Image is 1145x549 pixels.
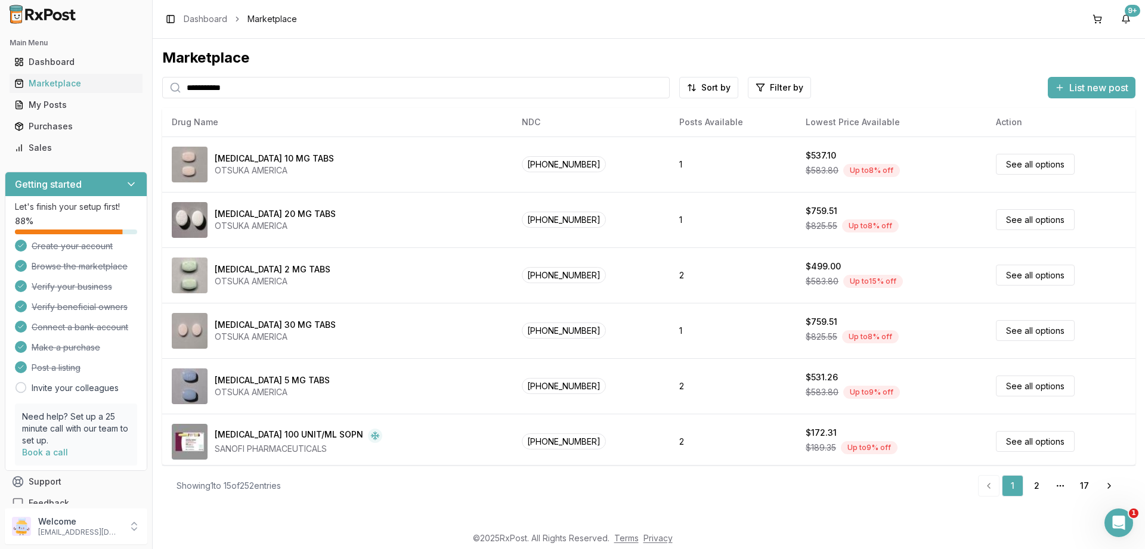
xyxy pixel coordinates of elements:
div: Up to 9 % off [841,441,898,454]
div: OTSUKA AMERICA [215,331,336,343]
div: OTSUKA AMERICA [215,386,330,398]
a: Book a call [22,447,68,457]
p: Need help? Set up a 25 minute call with our team to set up. [22,411,130,446]
span: $583.80 [806,386,838,398]
div: [MEDICAL_DATA] 100 UNIT/ML SOPN [215,429,363,443]
a: Purchases [10,116,143,137]
span: $583.80 [806,165,838,176]
span: Create your account [32,240,113,252]
span: $583.80 [806,275,838,287]
a: Privacy [643,533,673,543]
button: Feedback [5,492,147,514]
button: Sort by [679,77,738,98]
span: Post a listing [32,362,81,374]
span: 88 % [15,215,33,227]
nav: breadcrumb [184,13,297,25]
a: Terms [614,533,639,543]
span: [PHONE_NUMBER] [522,267,606,283]
span: Connect a bank account [32,321,128,333]
a: 1 [1002,475,1023,497]
a: Sales [10,137,143,159]
h2: Main Menu [10,38,143,48]
div: Up to 8 % off [843,164,900,177]
span: Feedback [29,497,69,509]
td: 2 [670,247,796,303]
th: NDC [512,108,670,137]
button: Marketplace [5,74,147,93]
div: $172.31 [806,427,837,439]
div: Sales [14,142,138,154]
div: Marketplace [162,48,1135,67]
a: See all options [996,154,1075,175]
div: SANOFI PHARMACEUTICALS [215,443,382,455]
th: Action [986,108,1135,137]
th: Posts Available [670,108,796,137]
img: Abilify 10 MG TABS [172,147,208,182]
a: Go to next page [1097,475,1121,497]
div: $531.26 [806,371,838,383]
span: 1 [1129,508,1138,518]
img: Abilify 5 MG TABS [172,368,208,404]
span: Browse the marketplace [32,260,128,272]
img: Abilify 30 MG TABS [172,313,208,349]
a: See all options [996,431,1075,452]
div: [MEDICAL_DATA] 5 MG TABS [215,374,330,386]
div: OTSUKA AMERICA [215,165,334,176]
div: $759.51 [806,205,837,217]
a: List new post [1048,83,1135,95]
button: Filter by [748,77,811,98]
div: Up to 15 % off [843,275,903,288]
button: List new post [1048,77,1135,98]
div: $537.10 [806,150,836,162]
div: [MEDICAL_DATA] 20 MG TABS [215,208,336,220]
span: [PHONE_NUMBER] [522,156,606,172]
div: Up to 8 % off [842,219,899,232]
button: My Posts [5,95,147,114]
td: 2 [670,414,796,469]
td: 1 [670,303,796,358]
div: Dashboard [14,56,138,68]
button: Dashboard [5,52,147,72]
th: Lowest Price Available [796,108,986,137]
div: Marketplace [14,77,138,89]
td: 2 [670,358,796,414]
img: User avatar [12,517,31,536]
span: $825.55 [806,220,837,232]
span: Sort by [701,82,731,94]
span: Make a purchase [32,342,100,353]
div: Purchases [14,120,138,132]
a: 2 [1026,475,1047,497]
div: Up to 8 % off [842,330,899,343]
span: [PHONE_NUMBER] [522,433,606,449]
span: [PHONE_NUMBER] [522,378,606,394]
a: See all options [996,376,1075,396]
p: Let's finish your setup first! [15,201,137,213]
span: [PHONE_NUMBER] [522,212,606,228]
div: OTSUKA AMERICA [215,275,330,287]
nav: pagination [978,475,1121,497]
a: See all options [996,320,1075,341]
span: $825.55 [806,331,837,343]
button: 9+ [1116,10,1135,29]
div: Showing 1 to 15 of 252 entries [177,480,281,492]
div: [MEDICAL_DATA] 30 MG TABS [215,319,336,331]
img: Abilify 2 MG TABS [172,258,208,293]
div: $499.00 [806,260,841,272]
img: Admelog SoloStar 100 UNIT/ML SOPN [172,424,208,460]
div: [MEDICAL_DATA] 10 MG TABS [215,153,334,165]
td: 1 [670,192,796,247]
a: Invite your colleagues [32,382,119,394]
img: RxPost Logo [5,5,81,24]
button: Purchases [5,117,147,136]
div: 9+ [1125,5,1140,17]
span: Filter by [770,82,803,94]
div: Up to 9 % off [843,386,900,399]
div: $759.51 [806,316,837,328]
img: Abilify 20 MG TABS [172,202,208,238]
span: [PHONE_NUMBER] [522,322,606,339]
td: 1 [670,137,796,192]
span: List new post [1069,80,1128,95]
a: See all options [996,265,1075,286]
button: Support [5,471,147,492]
a: Dashboard [10,51,143,73]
